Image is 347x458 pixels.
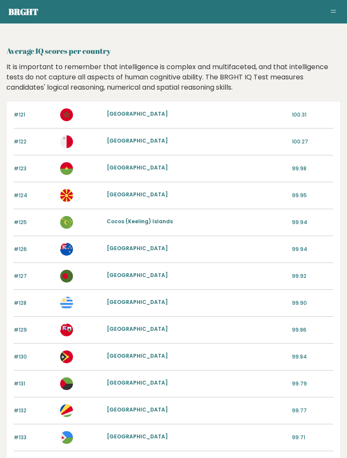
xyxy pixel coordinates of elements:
a: Cocos (Keeling) Islands [107,218,173,225]
p: #130 [14,353,55,361]
p: 99.86 [292,326,333,334]
img: ma.svg [60,108,73,121]
p: 100.27 [292,138,333,146]
button: Toggle navigation [328,7,338,17]
p: 100.31 [292,111,333,119]
a: [GEOGRAPHIC_DATA] [107,164,168,171]
a: [GEOGRAPHIC_DATA] [107,137,168,144]
p: 99.84 [292,353,333,361]
p: #123 [14,165,55,172]
img: cc.svg [60,216,73,229]
p: #133 [14,434,55,441]
p: #126 [14,245,55,253]
a: [GEOGRAPHIC_DATA] [107,325,168,333]
p: 99.95 [292,192,333,199]
img: bd.svg [60,270,73,283]
img: mq.svg [60,377,73,390]
p: #122 [14,138,55,146]
img: sc.svg [60,404,73,417]
p: 99.79 [292,380,333,388]
p: #128 [14,299,55,307]
p: #121 [14,111,55,119]
p: 99.94 [292,219,333,226]
a: Brght [9,6,38,18]
p: #131 [14,380,55,388]
a: [GEOGRAPHIC_DATA] [107,110,168,117]
p: 99.90 [292,299,333,307]
p: #125 [14,219,55,226]
div: It is important to remember that intelligence is complex and multifaceted, and that intelligence ... [3,62,344,93]
p: 99.94 [292,245,333,253]
a: [GEOGRAPHIC_DATA] [107,271,168,279]
p: #124 [14,192,55,199]
p: 99.71 [292,434,333,441]
p: 99.77 [292,407,333,414]
img: bf.svg [60,162,73,175]
a: [GEOGRAPHIC_DATA] [107,406,168,413]
img: tl.svg [60,350,73,363]
a: [GEOGRAPHIC_DATA] [107,245,168,252]
a: [GEOGRAPHIC_DATA] [107,379,168,386]
img: nz.svg [60,243,73,256]
img: dj.svg [60,431,73,444]
p: 99.92 [292,272,333,280]
p: 99.98 [292,165,333,172]
a: [GEOGRAPHIC_DATA] [107,352,168,359]
img: mk.svg [60,189,73,202]
p: #132 [14,407,55,414]
a: [GEOGRAPHIC_DATA] [107,433,168,440]
h2: Average IQ scores per country [6,45,341,57]
img: uy.svg [60,297,73,309]
img: bm.svg [60,324,73,336]
img: mt.svg [60,135,73,148]
a: [GEOGRAPHIC_DATA] [107,298,168,306]
p: #129 [14,326,55,334]
a: [GEOGRAPHIC_DATA] [107,191,168,198]
p: #127 [14,272,55,280]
